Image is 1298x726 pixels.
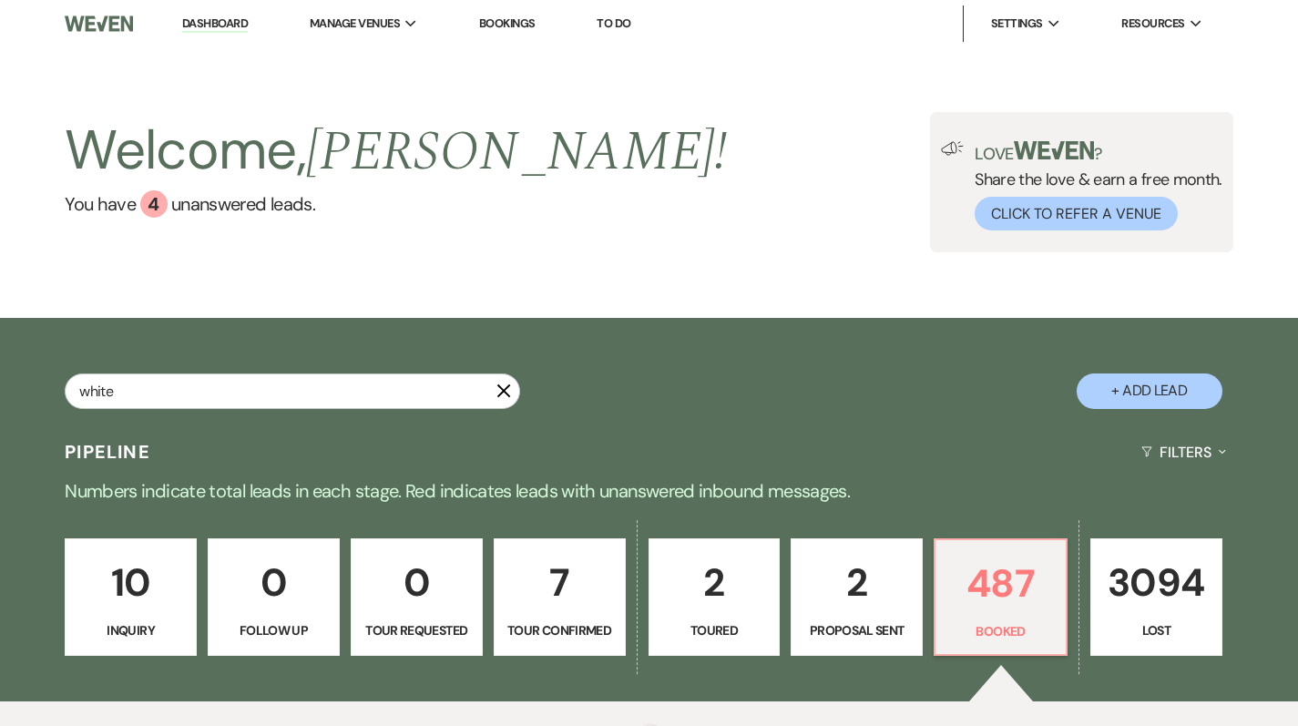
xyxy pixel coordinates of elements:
p: Tour Confirmed [506,620,614,640]
p: Toured [660,620,769,640]
p: 0 [363,552,471,613]
p: Follow Up [220,620,328,640]
p: 487 [946,553,1055,614]
a: You have 4 unanswered leads. [65,190,727,218]
a: 7Tour Confirmed [494,538,626,657]
input: Search by name, event date, email address or phone number [65,373,520,409]
a: 0Follow Up [208,538,340,657]
p: Booked [946,621,1055,641]
p: Love ? [975,141,1222,162]
span: Settings [991,15,1043,33]
a: 0Tour Requested [351,538,483,657]
img: Weven Logo [65,5,133,43]
a: To Do [597,15,630,31]
img: weven-logo-green.svg [1014,141,1095,159]
p: 2 [802,552,911,613]
p: Tour Requested [363,620,471,640]
span: Resources [1121,15,1184,33]
a: Bookings [479,15,536,31]
button: Filters [1134,428,1233,476]
h3: Pipeline [65,439,150,465]
p: 0 [220,552,328,613]
a: Dashboard [182,15,248,33]
span: [PERSON_NAME] ! [306,110,727,194]
a: 2Proposal Sent [791,538,923,657]
a: 487Booked [934,538,1068,657]
span: Manage Venues [310,15,400,33]
img: loud-speaker-illustration.svg [941,141,964,156]
p: 3094 [1102,552,1211,613]
p: 10 [77,552,185,613]
p: Lost [1102,620,1211,640]
p: 2 [660,552,769,613]
a: 3094Lost [1090,538,1222,657]
a: 10Inquiry [65,538,197,657]
h2: Welcome, [65,112,727,190]
p: Inquiry [77,620,185,640]
div: 4 [140,190,168,218]
button: Click to Refer a Venue [975,197,1178,230]
button: + Add Lead [1077,373,1222,409]
div: Share the love & earn a free month. [964,141,1222,230]
p: Proposal Sent [802,620,911,640]
a: 2Toured [649,538,781,657]
p: 7 [506,552,614,613]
